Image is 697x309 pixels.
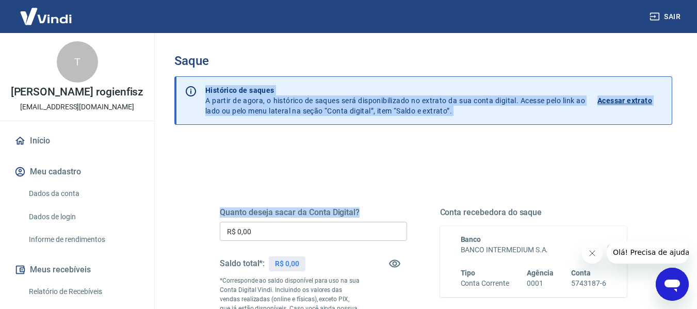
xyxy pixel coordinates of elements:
[25,183,142,204] a: Dados da conta
[461,269,476,277] span: Tipo
[461,235,481,243] span: Banco
[527,269,554,277] span: Agência
[25,206,142,227] a: Dados de login
[461,245,607,255] h6: BANCO INTERMEDIUM S.A.
[205,85,585,95] p: Histórico de saques
[597,85,663,116] a: Acessar extrato
[57,41,98,83] div: T
[527,278,554,289] h6: 0001
[275,258,299,269] p: R$ 0,00
[6,7,87,15] span: Olá! Precisa de ajuda?
[597,95,652,106] p: Acessar extrato
[440,207,627,218] h5: Conta recebedora do saque
[582,243,603,264] iframe: Fechar mensagem
[607,241,689,264] iframe: Mensagem da empresa
[205,85,585,116] p: A partir de agora, o histórico de saques será disponibilizado no extrato da sua conta digital. Ac...
[220,258,265,269] h5: Saldo total*:
[174,54,672,68] h3: Saque
[20,102,134,112] p: [EMAIL_ADDRESS][DOMAIN_NAME]
[656,268,689,301] iframe: Botão para abrir a janela de mensagens
[12,160,142,183] button: Meu cadastro
[220,207,407,218] h5: Quanto deseja sacar da Conta Digital?
[461,278,509,289] h6: Conta Corrente
[12,258,142,281] button: Meus recebíveis
[25,229,142,250] a: Informe de rendimentos
[25,281,142,302] a: Relatório de Recebíveis
[12,1,79,32] img: Vindi
[11,87,144,97] p: [PERSON_NAME] rogienfisz
[12,129,142,152] a: Início
[571,278,606,289] h6: 5743187-6
[571,269,591,277] span: Conta
[647,7,685,26] button: Sair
